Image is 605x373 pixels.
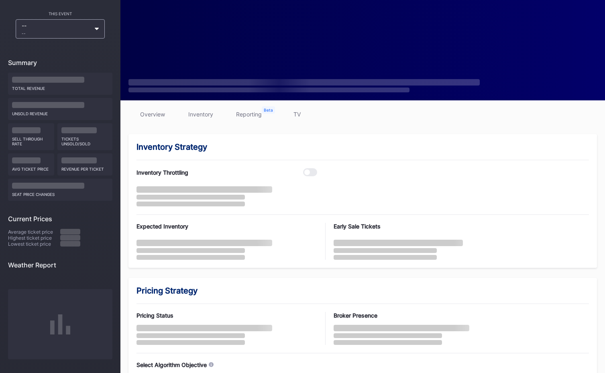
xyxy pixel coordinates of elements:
div: Total Revenue [12,83,108,91]
div: This Event [8,11,112,16]
div: Inventory Strategy [136,142,589,152]
div: Current Prices [8,215,112,223]
div: Early Sale Tickets [334,223,506,230]
div: Unsold Revenue [12,108,108,116]
div: -- [22,22,91,36]
div: Select Algorithm Objective [136,361,207,368]
div: Average ticket price [8,229,60,235]
div: Revenue per ticket [61,163,109,171]
div: -- [22,31,91,36]
a: overview [128,108,177,120]
a: inventory [177,108,225,120]
div: seat price changes [12,189,108,197]
div: Pricing Strategy [136,286,589,296]
div: Tickets Unsold/Sold [61,133,109,146]
div: Avg ticket price [12,163,50,171]
div: Broker Presence [334,312,514,319]
div: Sell Through Rate [12,133,50,146]
div: Summary [8,59,112,67]
div: Highest ticket price [8,235,60,241]
div: Pricing Status [136,312,317,319]
div: Expected Inventory [136,223,317,230]
a: TV [273,108,321,120]
a: reporting [225,108,273,120]
div: Inventory Throttling [136,169,188,176]
div: Lowest ticket price [8,241,60,247]
div: Weather Report [8,261,112,269]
